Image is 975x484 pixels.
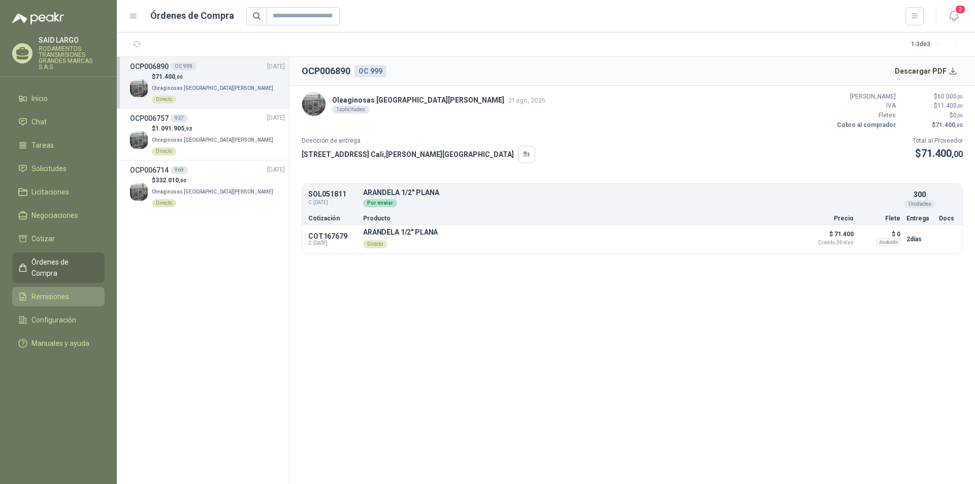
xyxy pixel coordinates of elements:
[152,85,273,91] span: Oleaginosas [GEOGRAPHIC_DATA][PERSON_NAME]
[939,215,956,221] p: Docs
[308,232,357,240] p: COT167679
[175,74,183,80] span: ,00
[835,120,896,130] p: Cobro al comprador
[152,199,176,207] div: Directo
[955,5,966,14] span: 2
[171,166,188,174] div: 969
[302,92,326,116] img: Company Logo
[184,126,192,132] span: ,92
[152,189,273,195] span: Oleaginosas [GEOGRAPHIC_DATA][PERSON_NAME]
[952,149,963,159] span: ,00
[302,136,535,146] p: Dirección de entrega
[914,189,926,200] p: 300
[31,291,69,302] span: Remisiones
[12,182,105,202] a: Licitaciones
[937,93,963,100] span: 60.000
[39,46,105,70] p: RODAMIENTOS TRANSMISIONES GRANDES MARCAS S.A.S
[152,176,285,185] p: $
[130,79,148,97] img: Company Logo
[308,240,357,246] span: C: [DATE]
[31,210,78,221] span: Negociaciones
[130,165,285,208] a: OCP006714969[DATE] Company Logo$332.010,00Oleaginosas [GEOGRAPHIC_DATA][PERSON_NAME]Directo
[267,62,285,72] span: [DATE]
[150,9,234,23] h1: Órdenes de Compra
[130,61,285,104] a: OCP006890OC 999[DATE] Company Logo$71.400,00Oleaginosas [GEOGRAPHIC_DATA][PERSON_NAME]Directo
[12,89,105,108] a: Inicio
[12,334,105,353] a: Manuales y ayuda
[860,228,900,240] p: $ 0
[363,189,900,197] p: ARANDELA 1/2" PLANA
[332,94,545,106] p: Oleaginosas [GEOGRAPHIC_DATA][PERSON_NAME]
[860,215,900,221] p: Flete
[957,94,963,100] span: ,00
[31,116,47,127] span: Chat
[130,131,148,149] img: Company Logo
[957,103,963,109] span: ,00
[332,106,369,114] div: 1 solicitudes
[302,64,350,78] h2: OCP006890
[12,206,105,225] a: Negociaciones
[152,124,285,134] p: $
[12,136,105,155] a: Tareas
[152,72,285,82] p: $
[152,95,176,104] div: Directo
[363,215,797,221] p: Producto
[31,256,95,279] span: Órdenes de Compra
[130,183,148,201] img: Company Logo
[957,113,963,118] span: ,00
[155,73,183,80] span: 71.400
[508,96,545,104] span: 21 ago, 2025
[889,61,963,81] button: Descargar PDF
[302,149,514,160] p: [STREET_ADDRESS] Cali , [PERSON_NAME][GEOGRAPHIC_DATA]
[130,113,285,156] a: OCP006757937[DATE] Company Logo$1.091.905,92Oleaginosas [GEOGRAPHIC_DATA][PERSON_NAME]Directo
[31,186,69,198] span: Licitaciones
[12,229,105,248] a: Cotizar
[12,287,105,306] a: Remisiones
[267,165,285,175] span: [DATE]
[152,137,273,143] span: Oleaginosas [GEOGRAPHIC_DATA][PERSON_NAME]
[155,177,186,184] span: 332.010
[906,233,933,245] p: 2 días
[876,238,900,246] div: Incluido
[363,199,397,207] div: Por enviar
[363,228,438,236] p: ARANDELA 1/2" PLANA
[902,120,963,130] p: $
[835,92,896,102] p: [PERSON_NAME]
[902,111,963,120] p: $
[308,215,357,221] p: Cotización
[179,178,186,183] span: ,00
[31,338,89,349] span: Manuales y ayuda
[902,101,963,111] p: $
[171,114,188,122] div: 937
[12,12,64,24] img: Logo peakr
[902,92,963,102] p: $
[937,102,963,109] span: 11.400
[308,190,357,198] p: SOL051811
[308,199,357,207] span: C: [DATE]
[913,136,963,146] p: Total al Proveedor
[906,215,933,221] p: Entrega
[945,7,963,25] button: 2
[130,165,169,176] h3: OCP006714
[31,163,67,174] span: Solicitudes
[155,125,192,132] span: 1.091.905
[171,62,197,71] div: OC 999
[39,37,105,44] p: SAID LARGO
[12,112,105,132] a: Chat
[911,37,963,53] div: 1 - 3 de 3
[363,240,387,248] div: Directo
[12,252,105,283] a: Órdenes de Compra
[955,122,963,128] span: ,00
[12,159,105,178] a: Solicitudes
[152,147,176,155] div: Directo
[130,61,169,72] h3: OCP006890
[130,113,169,124] h3: OCP006757
[921,147,963,159] span: 71.400
[953,112,963,119] span: 0
[267,113,285,123] span: [DATE]
[31,233,55,244] span: Cotizar
[935,121,963,128] span: 71.400
[31,314,76,326] span: Configuración
[803,240,854,245] span: Crédito 30 días
[31,140,54,151] span: Tareas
